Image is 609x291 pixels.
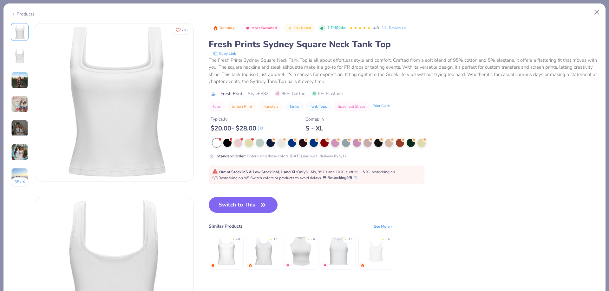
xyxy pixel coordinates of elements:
div: ★ [232,237,235,240]
img: trending.gif [361,263,364,267]
button: Tanks [285,102,303,111]
span: 4.8 [373,25,379,30]
img: Front [35,23,193,181]
div: The Fresh Prints Sydney Square Neck Tank Top is all about effortless style and comfort. Crafted f... [209,57,598,85]
span: 5% Elastane [312,90,343,97]
button: Transfers [259,102,282,111]
img: MostFav.gif [286,263,290,267]
img: Trending sort [213,26,218,31]
img: User generated content [11,120,28,137]
button: Like [173,25,190,35]
img: User generated content [11,168,28,185]
img: Top Rated sort [287,26,292,31]
button: copy to clipboard [211,50,238,57]
div: Order using these colors [DATE] and we’ll delivery by 9/17. [217,153,348,159]
div: ★ [307,237,310,240]
img: Fresh Prints Sasha Crop Top [324,236,354,266]
div: Similar Products [209,223,243,230]
button: Spaghetti Straps [334,102,370,111]
strong: Out of Stock in S [219,169,249,174]
div: Comes In [305,116,324,123]
div: Products [11,11,35,17]
img: User generated content [11,144,28,161]
button: Tops [209,102,225,111]
div: Print Guide [373,104,390,109]
span: 268 [182,28,187,32]
button: Restocking9/5 [323,175,357,180]
img: MostFav.gif [323,263,327,267]
button: Screen Print [228,102,256,111]
div: 4.8 Stars [349,23,371,33]
img: Fresh Prints Cali Camisole Top [211,236,241,266]
button: Tank Tops [306,102,331,111]
img: brand logo [209,91,217,96]
button: Badge Button [242,24,280,32]
img: Fresh Prints Sunset Blvd Ribbed Scoop Tank Top [249,236,279,266]
div: Typically [211,116,263,123]
img: User generated content [11,96,28,113]
button: Switch to This [209,197,278,213]
div: 4.8 [236,237,240,242]
span: 2.7M Clicks [327,25,345,31]
button: Badge Button [209,24,238,32]
span: Trending [219,26,235,30]
span: Most Favorited [252,26,277,30]
img: Fresh Prints Marilyn Tank Top [286,236,316,266]
div: 4.8 [273,237,277,242]
img: Front [12,24,27,40]
span: Only 61 Ms, 99 Ls and 10 XLs left. M, L & XL restocking on 9/5. Restocking on 9/5. Switch colors ... [212,169,395,181]
div: S - XL [305,124,324,132]
div: Fresh Prints Sydney Square Neck Tank Top [209,38,598,50]
div: 4.5 [348,237,352,242]
a: 20+ Reviews [381,25,408,31]
span: 95% Cotton [275,90,305,97]
strong: & Low Stock in M, L and XL : [249,169,297,174]
img: User generated content [11,72,28,89]
button: 38+ [11,177,29,187]
strong: Standard Order : [217,154,246,159]
span: Fresh Prints [220,90,245,97]
div: ★ [344,237,347,240]
img: trending.gif [211,263,215,267]
div: ★ [270,237,272,240]
div: ★ [382,237,384,240]
div: $ 20.00 - $ 28.00 [211,124,263,132]
img: Back [12,48,27,64]
div: 4.6 [311,237,315,242]
div: See More [374,224,393,229]
div: 4.9 [386,237,390,242]
span: Style FP82 [248,90,268,97]
img: Bella Canvas Ladies' Micro Ribbed Scoop Tank [361,236,391,266]
img: trending.gif [248,263,252,267]
img: Most Favorited sort [245,26,250,31]
button: Close [591,6,603,18]
button: Badge Button [284,24,314,32]
span: Top Rated [294,26,311,30]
